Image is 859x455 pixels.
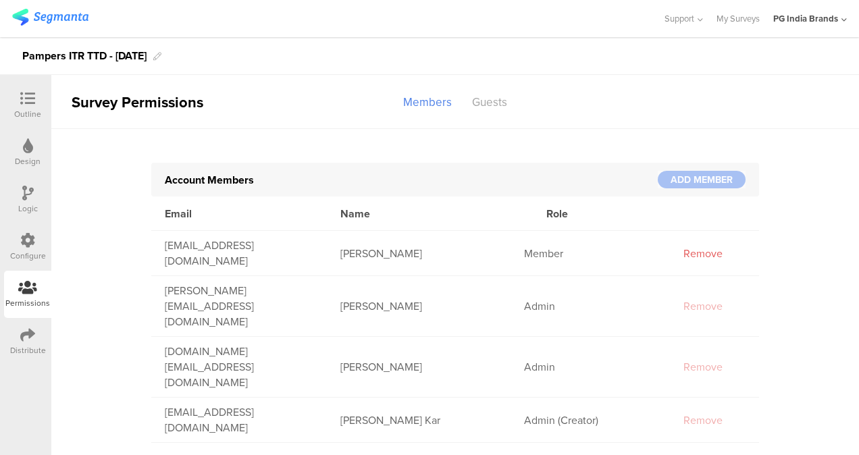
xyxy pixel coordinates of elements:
div: Name [327,206,533,221]
div: Outline [14,108,41,120]
div: Remove [669,246,737,261]
div: Configure [10,250,46,262]
div: PG India Brands [773,12,838,25]
div: Permissions [5,297,50,309]
div: Member [511,246,669,261]
div: Role [533,206,692,221]
div: Admin [511,359,669,375]
div: [PERSON_NAME] Kar [327,412,511,428]
div: kar.s.1@pg.com [151,404,327,435]
div: [PERSON_NAME] [327,298,511,314]
div: dabrowski.d.3@pg.com [151,283,327,329]
div: Account Members [165,172,658,188]
div: Logic [18,203,38,215]
div: gupta.a.49@pg.com [151,238,327,269]
div: Survey Permissions [51,91,207,113]
div: [PERSON_NAME] [327,246,511,261]
div: [PERSON_NAME] [327,359,511,375]
div: Distribute [10,344,46,356]
div: Email [151,206,327,221]
div: Members [393,90,462,114]
span: Support [665,12,694,25]
div: Admin (Creator) [511,412,669,428]
div: Guests [462,90,517,114]
div: Admin [511,298,669,314]
img: segmanta logo [12,9,88,26]
div: Design [15,155,41,167]
div: patil.se@pg.com [151,344,327,390]
div: Pampers ITR TTD - [DATE] [22,45,147,67]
